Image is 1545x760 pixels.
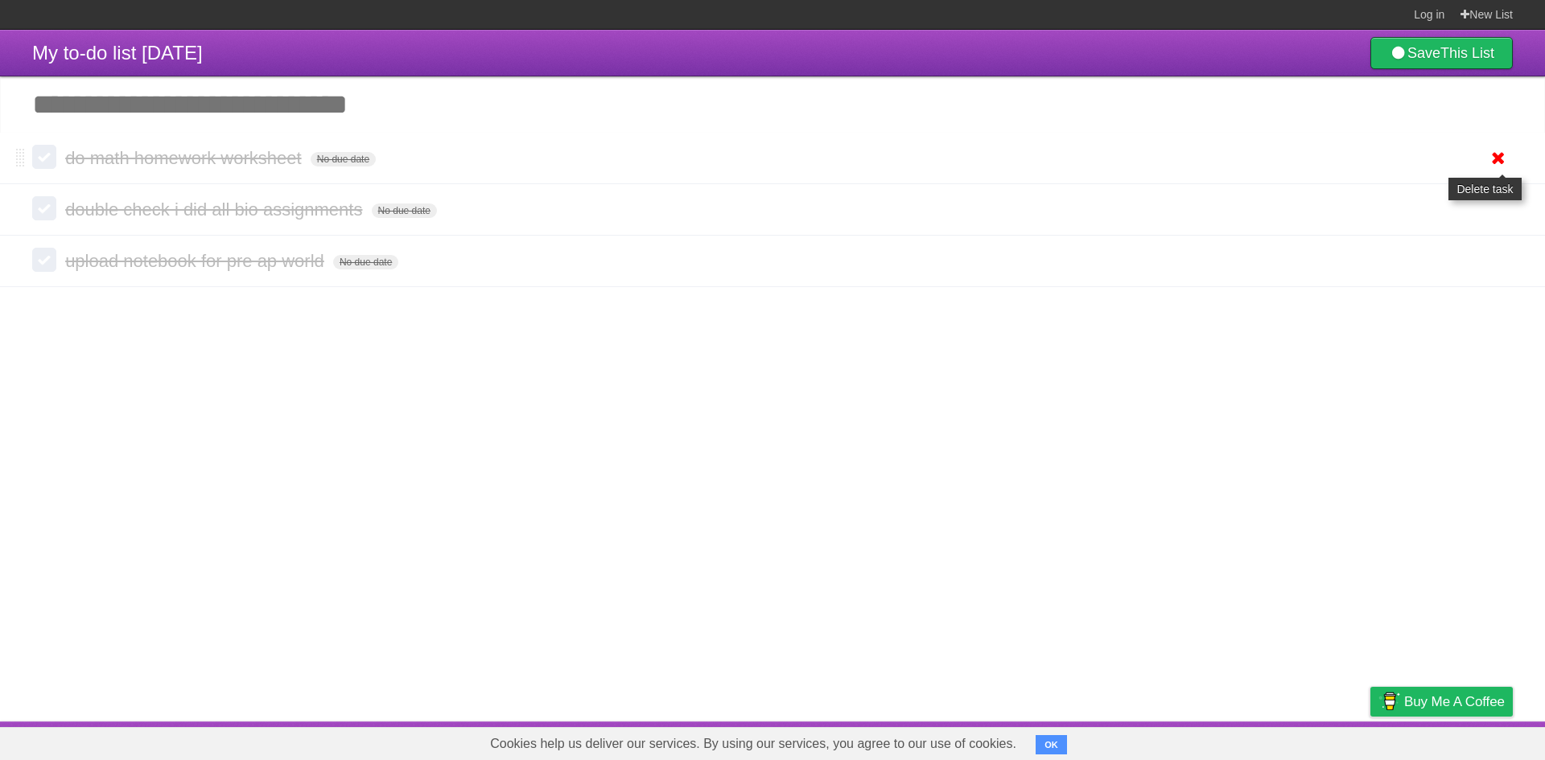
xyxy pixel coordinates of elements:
[32,42,203,64] span: My to-do list [DATE]
[1209,725,1275,756] a: Developers
[1411,725,1513,756] a: Suggest a feature
[1370,687,1513,717] a: Buy me a coffee
[1156,725,1190,756] a: About
[372,203,437,218] span: No due date
[333,255,398,269] span: No due date
[65,251,328,271] span: upload notebook for pre ap world
[311,152,376,166] span: No due date
[32,145,56,169] label: Done
[1378,688,1400,715] img: Buy me a coffee
[1370,37,1513,69] a: SaveThis List
[32,196,56,220] label: Done
[1440,45,1494,61] b: This List
[1404,688,1505,716] span: Buy me a coffee
[65,199,366,220] span: double check i did all bio assignments
[1295,725,1330,756] a: Terms
[474,728,1032,760] span: Cookies help us deliver our services. By using our services, you agree to our use of cookies.
[1036,735,1067,754] button: OK
[65,148,305,168] span: do math homework worksheet
[32,248,56,272] label: Done
[1349,725,1391,756] a: Privacy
